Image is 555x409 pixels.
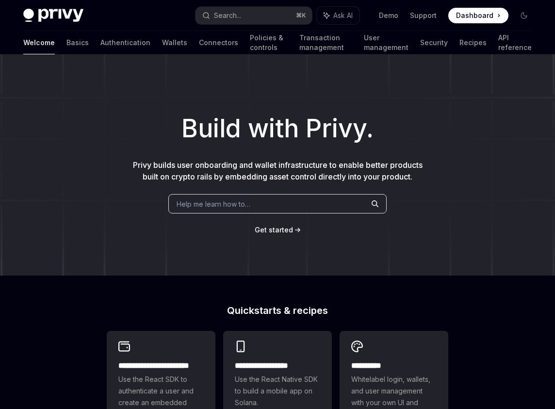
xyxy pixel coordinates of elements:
a: Welcome [23,31,55,54]
span: Use the React Native SDK to build a mobile app on Solana. [235,374,320,409]
a: Support [410,11,437,20]
a: Recipes [459,31,487,54]
span: Get started [255,226,293,234]
a: User management [364,31,408,54]
a: Policies & controls [250,31,288,54]
a: Connectors [199,31,238,54]
span: Ask AI [333,11,353,20]
img: dark logo [23,9,83,22]
span: Dashboard [456,11,493,20]
span: Help me learn how to… [177,199,250,209]
button: Ask AI [317,7,359,24]
a: Demo [379,11,398,20]
div: Search... [214,10,241,21]
a: Wallets [162,31,187,54]
h1: Build with Privy. [16,110,539,147]
button: Search...⌘K [196,7,312,24]
a: Basics [66,31,89,54]
a: Get started [255,225,293,235]
span: ⌘ K [296,12,306,19]
a: Dashboard [448,8,508,23]
h2: Quickstarts & recipes [107,306,448,315]
span: Privy builds user onboarding and wallet infrastructure to enable better products built on crypto ... [133,160,423,181]
a: Security [420,31,448,54]
a: Authentication [100,31,150,54]
a: Transaction management [299,31,352,54]
button: Toggle dark mode [516,8,532,23]
a: API reference [498,31,532,54]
